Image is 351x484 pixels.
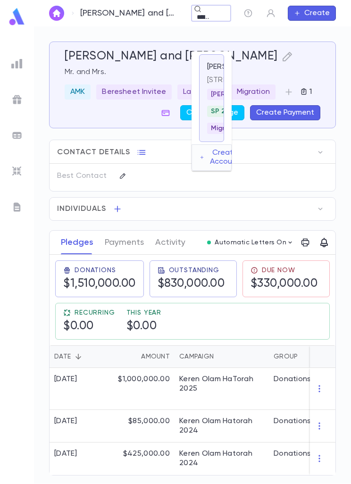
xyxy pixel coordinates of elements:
[70,87,85,97] p: AMK
[80,8,175,18] p: [PERSON_NAME] and [PERSON_NAME]
[113,442,175,475] div: $425,000.00
[102,87,166,97] p: Beresheet Invitee
[126,319,157,334] h5: $0.00
[298,349,313,364] button: Sort
[75,309,115,317] span: Recurring
[105,231,144,254] button: Payments
[65,50,278,64] h5: [PERSON_NAME] and [PERSON_NAME]
[113,345,175,368] div: Amount
[50,345,113,368] div: Date
[51,9,62,17] img: home_white.a664292cf8c1dea59945f0da9f25487c.svg
[126,309,162,317] span: This Year
[11,166,23,177] img: imports_grey.530a8a0e642e233f2baf0ef88e8c9fcb.svg
[75,267,116,274] span: Donations
[250,105,320,120] button: Create Payment
[296,84,316,100] button: 1
[207,91,303,98] span: [PERSON_NAME] Breakfast
[65,67,320,77] p: Mr. and Mrs.
[179,345,214,368] div: Campaign
[262,267,295,274] span: Due Now
[207,62,263,72] p: [PERSON_NAME]
[11,130,23,141] img: batches_grey.339ca447c9d9533ef1741baa751efc33.svg
[54,449,77,459] div: [DATE]
[183,87,219,97] p: Lakewood
[63,277,136,291] h5: $1,510,000.00
[203,236,298,249] button: Automatic Letters On
[207,75,216,85] p: [STREET_ADDRESS]
[274,449,311,459] div: Donations
[71,349,86,364] button: Sort
[57,148,130,157] span: Contact Details
[113,368,175,410] div: $1,000,000.00
[215,239,286,246] p: Automatic Letters On
[274,417,311,426] div: Donations
[54,345,71,368] div: Date
[96,84,172,100] div: Beresheet Invitee
[177,84,225,100] div: Lakewood
[155,231,185,254] button: Activity
[207,108,242,115] span: SP 2024
[274,345,298,368] div: Group
[57,204,106,214] span: Individuals
[269,345,340,368] div: Group
[169,267,219,274] span: Outstanding
[11,94,23,105] img: campaigns_grey.99e729a5f7ee94e3726e6486bddda8f1.svg
[8,8,26,26] img: logo
[57,168,111,184] p: Best Contact
[61,231,93,254] button: Pledges
[63,319,94,334] h5: $0.00
[141,345,170,368] div: Amount
[192,149,249,167] button: Create Account
[54,375,77,384] div: [DATE]
[175,345,269,368] div: Campaign
[274,375,311,384] div: Donations
[179,417,264,435] div: Keren Olam Hatorah 2024
[180,105,244,120] button: Create Pledge
[288,6,336,21] button: Create
[179,375,264,393] div: Keren Olam HaTorah 2025
[308,87,312,97] p: 1
[214,349,229,364] button: Sort
[54,417,77,426] div: [DATE]
[158,277,225,291] h5: $830,000.00
[237,87,270,97] p: Migration
[179,449,264,468] div: Keren Olam Hatorah 2024
[11,201,23,213] img: letters_grey.7941b92b52307dd3b8a917253454ce1c.svg
[251,277,318,291] h5: $330,000.00
[126,349,141,364] button: Sort
[231,84,276,100] div: Migration
[207,125,246,132] span: Migration
[11,58,23,69] img: reports_grey.c525e4749d1bce6a11f5fe2a8de1b229.svg
[113,410,175,442] div: $85,000.00
[65,84,91,100] div: AMK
